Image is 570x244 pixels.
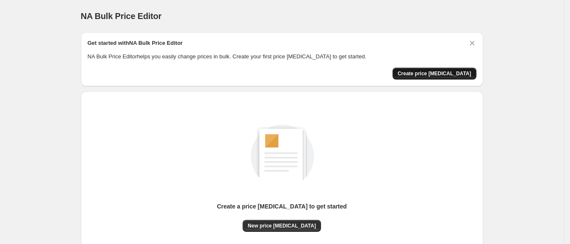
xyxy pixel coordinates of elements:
p: Create a price [MEDICAL_DATA] to get started [217,202,347,211]
button: Dismiss card [468,39,476,47]
p: NA Bulk Price Editor helps you easily change prices in bulk. Create your first price [MEDICAL_DAT... [88,52,476,61]
span: NA Bulk Price Editor [81,11,162,21]
span: Create price [MEDICAL_DATA] [398,70,471,77]
h2: Get started with NA Bulk Price Editor [88,39,183,47]
span: New price [MEDICAL_DATA] [248,222,316,229]
button: Create price change job [393,68,476,80]
button: New price [MEDICAL_DATA] [243,220,321,232]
